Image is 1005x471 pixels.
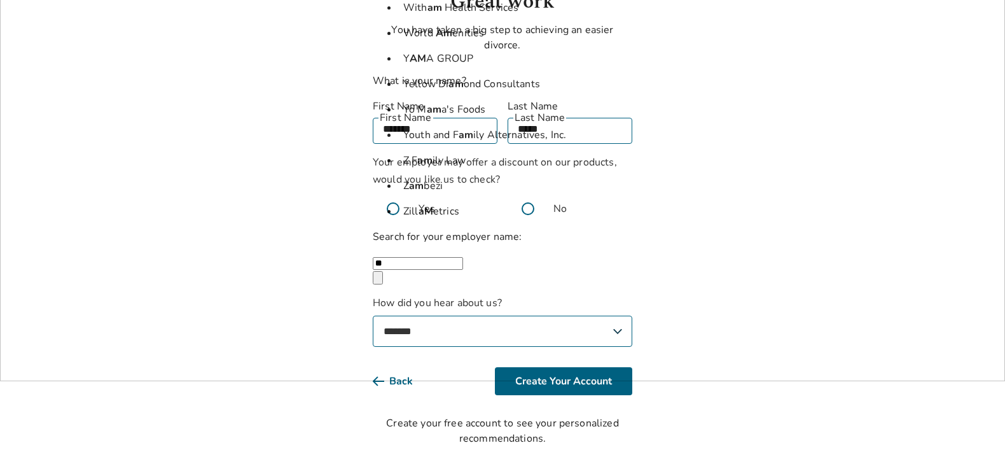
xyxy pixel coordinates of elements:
strong: am [427,102,441,116]
label: How did you hear about us? [373,295,632,347]
li: Zill etrics [398,199,632,224]
strong: am [459,128,473,142]
strong: am [427,1,445,15]
iframe: Chat Widget [941,410,1005,471]
label: Search for your employer name: [373,230,522,244]
li: Y A GROUP [398,46,632,71]
strong: am [417,153,432,167]
button: Clear [373,271,383,285]
strong: aM [419,204,433,218]
strong: am [409,179,424,193]
strong: am [448,77,463,91]
li: Z bezi [398,173,632,199]
select: How did you hear about us? [373,316,632,347]
li: Z F ily Law [398,148,632,173]
button: Create Your Account [495,367,632,395]
button: Back [373,367,433,395]
li: Youth and F ily Alternatives, Inc. [398,122,632,148]
strong: AM [410,52,426,66]
li: World enities [398,20,632,46]
div: Create your free account to see your personalized recommendations. [373,416,632,446]
strong: Am [433,26,452,40]
li: Yellow Di ond Consultants [398,71,632,97]
li: Yo M a's Foods [398,97,632,122]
